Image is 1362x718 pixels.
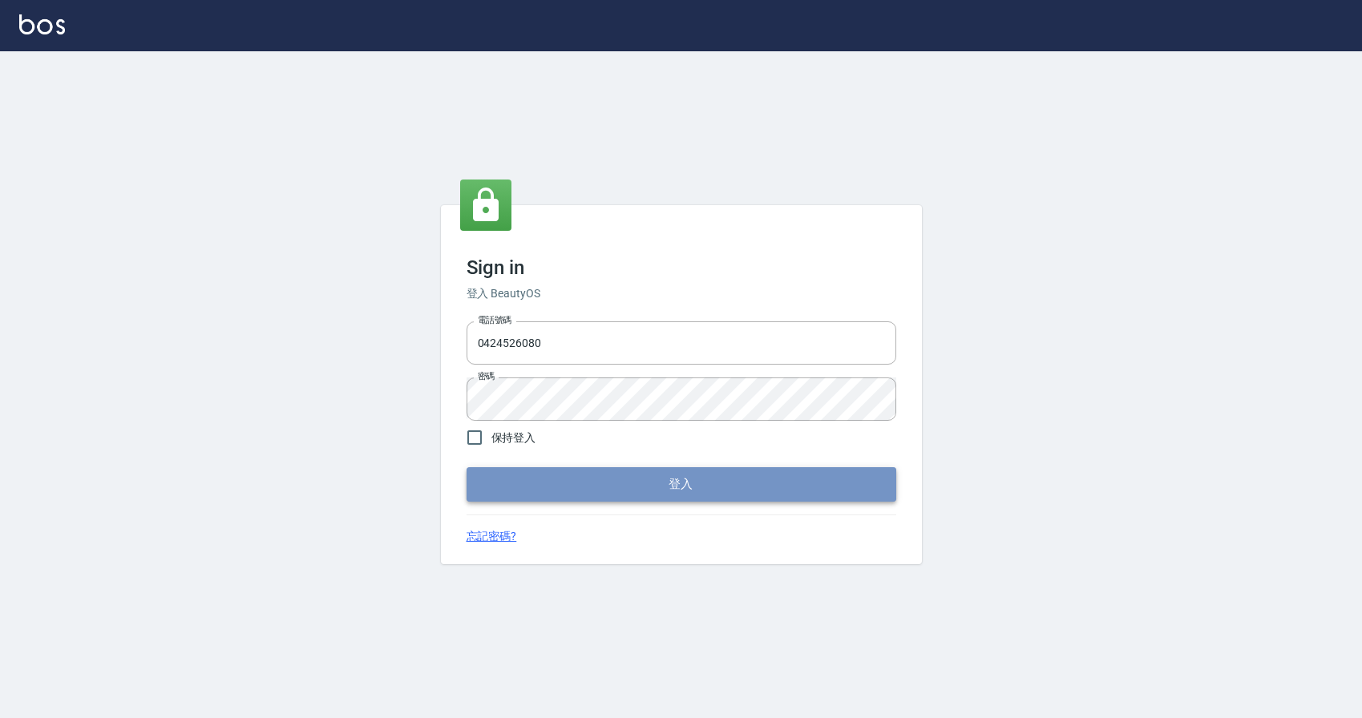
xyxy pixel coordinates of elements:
[467,256,896,279] h3: Sign in
[478,370,495,382] label: 密碼
[467,528,517,545] a: 忘記密碼?
[478,314,511,326] label: 電話號碼
[19,14,65,34] img: Logo
[467,285,896,302] h6: 登入 BeautyOS
[491,430,536,446] span: 保持登入
[467,467,896,501] button: 登入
